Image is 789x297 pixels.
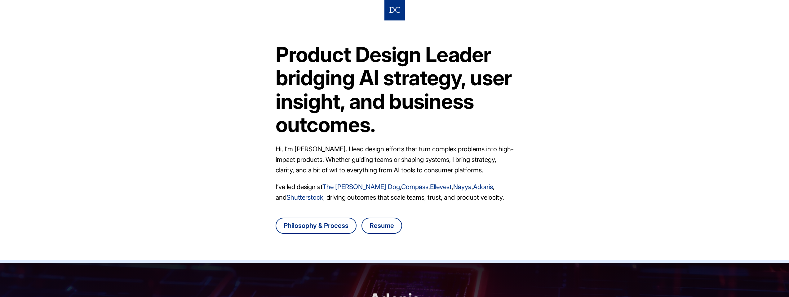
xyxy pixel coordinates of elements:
a: Nayya [453,183,472,191]
p: I’ve led design at , , , , , and , driving outcomes that scale teams, trust, and product velocity. [276,182,514,203]
p: Hi, I’m [PERSON_NAME]. I lead design efforts that turn complex problems into high-impact products... [276,144,514,175]
a: Compass [401,183,428,191]
a: Download Danny Chang's resume as a PDF file [361,218,402,234]
a: The [PERSON_NAME] Dog [322,183,400,191]
a: Go to Danny Chang's design philosophy and process page [276,218,357,234]
a: Shutterstock [286,193,323,201]
h1: Product Design Leader bridging AI strategy, user insight, and business outcomes. [276,43,514,136]
a: Adonis [473,183,493,191]
a: Ellevest [430,183,452,191]
img: Logo [389,5,400,16]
